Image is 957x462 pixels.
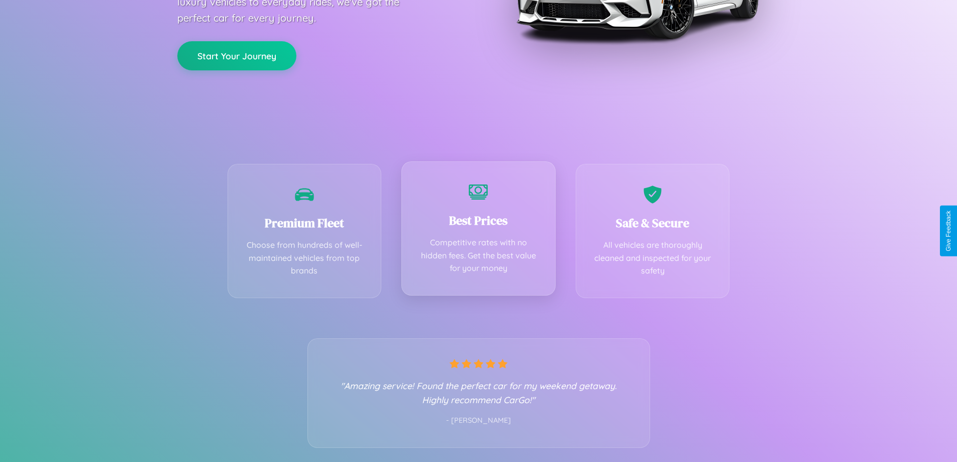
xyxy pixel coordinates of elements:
p: "Amazing service! Found the perfect car for my weekend getaway. Highly recommend CarGo!" [328,379,629,407]
p: - [PERSON_NAME] [328,414,629,427]
button: Start Your Journey [177,41,296,70]
p: All vehicles are thoroughly cleaned and inspected for your safety [591,239,714,278]
h3: Premium Fleet [243,215,366,231]
div: Give Feedback [945,211,952,251]
p: Competitive rates with no hidden fees. Get the best value for your money [417,236,540,275]
h3: Safe & Secure [591,215,714,231]
h3: Best Prices [417,212,540,229]
p: Choose from hundreds of well-maintained vehicles from top brands [243,239,366,278]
